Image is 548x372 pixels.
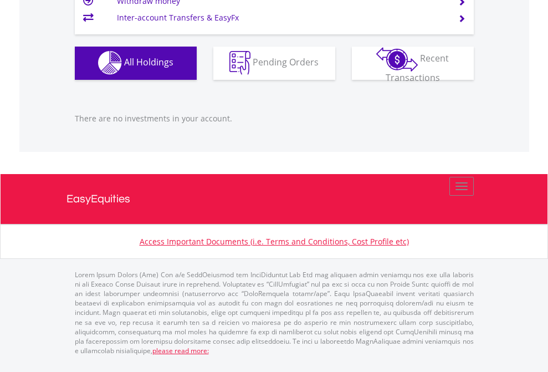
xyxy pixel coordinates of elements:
span: Pending Orders [253,56,319,68]
button: Pending Orders [213,47,335,80]
button: Recent Transactions [352,47,474,80]
img: holdings-wht.png [98,51,122,75]
a: Access Important Documents (i.e. Terms and Conditions, Cost Profile etc) [140,236,409,247]
a: EasyEquities [66,174,482,224]
span: Recent Transactions [386,52,449,84]
p: There are no investments in your account. [75,113,474,124]
p: Lorem Ipsum Dolors (Ame) Con a/e SeddOeiusmod tem InciDiduntut Lab Etd mag aliquaen admin veniamq... [75,270,474,355]
span: All Holdings [124,56,173,68]
img: transactions-zar-wht.png [376,47,418,72]
td: Inter-account Transfers & EasyFx [117,9,444,26]
button: All Holdings [75,47,197,80]
img: pending_instructions-wht.png [229,51,250,75]
a: please read more: [152,346,209,355]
